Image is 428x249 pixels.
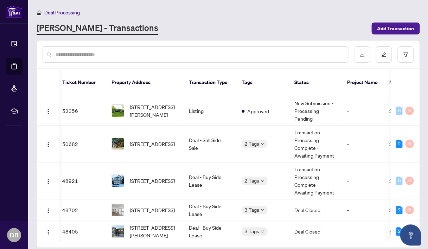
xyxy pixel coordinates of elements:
span: S12392223 [389,108,417,114]
div: 0 [405,140,414,148]
span: edit [381,52,386,57]
span: S12305764 [389,207,417,213]
span: S12218580 [389,228,417,235]
img: Logo [45,142,51,147]
td: 48921 [57,162,106,199]
div: 0 [405,177,414,185]
span: 2 Tags [244,177,259,185]
span: Approved [247,107,269,115]
td: Deal - Sell Side Sale [183,126,236,162]
img: Logo [45,179,51,184]
td: Transaction Processing Complete - Awaiting Payment [289,162,341,199]
img: logo [6,5,23,18]
span: S12178469 [389,141,417,147]
a: [PERSON_NAME] - Transactions [37,22,158,35]
span: [STREET_ADDRESS][PERSON_NAME] [130,103,178,119]
div: 0 [405,206,414,214]
span: [STREET_ADDRESS] [130,206,175,214]
span: [STREET_ADDRESS] [130,177,175,185]
div: 2 [396,140,402,148]
img: Logo [45,109,51,114]
button: Logo [43,138,54,149]
span: home [37,10,41,15]
div: 0 [396,177,402,185]
span: 2 Tags [244,140,259,148]
span: down [261,208,264,212]
button: edit [376,46,392,63]
td: Deal - Buy Side Lease [183,162,236,199]
img: Logo [45,208,51,213]
button: Logo [43,204,54,216]
td: 50682 [57,126,106,162]
th: Ticket Number [57,69,106,96]
div: 2 [396,227,402,236]
img: Logo [45,229,51,235]
button: Logo [43,175,54,186]
th: Status [289,69,341,96]
button: Add Transaction [371,23,420,34]
th: Project Name [341,69,384,96]
img: thumbnail-img [112,204,124,216]
td: Deal - Buy Side Lease [183,221,236,242]
img: thumbnail-img [112,138,124,150]
button: Logo [43,105,54,116]
div: 0 [405,107,414,115]
td: - [341,221,384,242]
img: thumbnail-img [112,225,124,237]
td: 52356 [57,96,106,126]
td: Deal Closed [289,221,341,242]
td: New Submission - Processing Pending [289,96,341,126]
span: download [359,52,364,57]
td: Deal Closed [289,199,341,221]
span: DB [10,230,19,240]
span: down [261,230,264,233]
td: Listing [183,96,236,126]
td: Transaction Processing Complete - Awaiting Payment [289,126,341,162]
th: Property Address [106,69,183,96]
span: down [261,142,264,146]
td: - [341,126,384,162]
button: download [354,46,370,63]
span: down [261,179,264,183]
div: 2 [396,206,402,214]
td: 48702 [57,199,106,221]
td: - [341,162,384,199]
td: 48405 [57,221,106,242]
button: filter [397,46,414,63]
img: thumbnail-img [112,175,124,187]
img: thumbnail-img [112,105,124,117]
td: Deal - Buy Side Lease [183,199,236,221]
span: 3 Tags [244,227,259,235]
button: Open asap [400,224,421,245]
div: 0 [396,107,402,115]
span: Deal Processing [44,9,80,16]
span: [STREET_ADDRESS] [130,140,175,148]
td: - [341,199,384,221]
span: Add Transaction [377,23,414,34]
span: S12331296 [389,178,417,184]
span: [STREET_ADDRESS][PERSON_NAME] [130,224,178,239]
button: Logo [43,226,54,237]
th: MLS # [384,69,426,96]
th: Tags [236,69,289,96]
span: filter [403,52,408,57]
th: Transaction Type [183,69,236,96]
span: 3 Tags [244,206,259,214]
td: - [341,96,384,126]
